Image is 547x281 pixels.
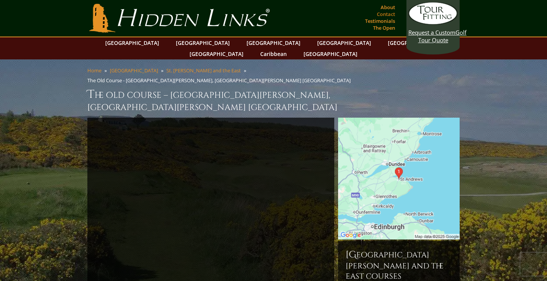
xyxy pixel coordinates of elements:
[243,37,304,48] a: [GEOGRAPHIC_DATA]
[408,2,458,44] a: Request a CustomGolf Tour Quote
[313,37,375,48] a: [GEOGRAPHIC_DATA]
[408,29,455,36] span: Request a Custom
[371,22,397,33] a: The Open
[87,87,460,113] h1: The Old Course – [GEOGRAPHIC_DATA][PERSON_NAME], [GEOGRAPHIC_DATA][PERSON_NAME] [GEOGRAPHIC_DATA]
[300,48,361,59] a: [GEOGRAPHIC_DATA]
[338,118,460,239] img: Google Map of St Andrews Links, St Andrews, United Kingdom
[172,37,234,48] a: [GEOGRAPHIC_DATA]
[384,37,446,48] a: [GEOGRAPHIC_DATA]
[375,9,397,19] a: Contact
[87,67,101,74] a: Home
[87,77,354,84] li: The Old Course - [GEOGRAPHIC_DATA][PERSON_NAME], [GEOGRAPHIC_DATA][PERSON_NAME] [GEOGRAPHIC_DATA]
[379,2,397,13] a: About
[166,67,241,74] a: St. [PERSON_NAME] and the East
[186,48,247,59] a: [GEOGRAPHIC_DATA]
[110,67,158,74] a: [GEOGRAPHIC_DATA]
[363,16,397,26] a: Testimonials
[256,48,291,59] a: Caribbean
[101,37,163,48] a: [GEOGRAPHIC_DATA]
